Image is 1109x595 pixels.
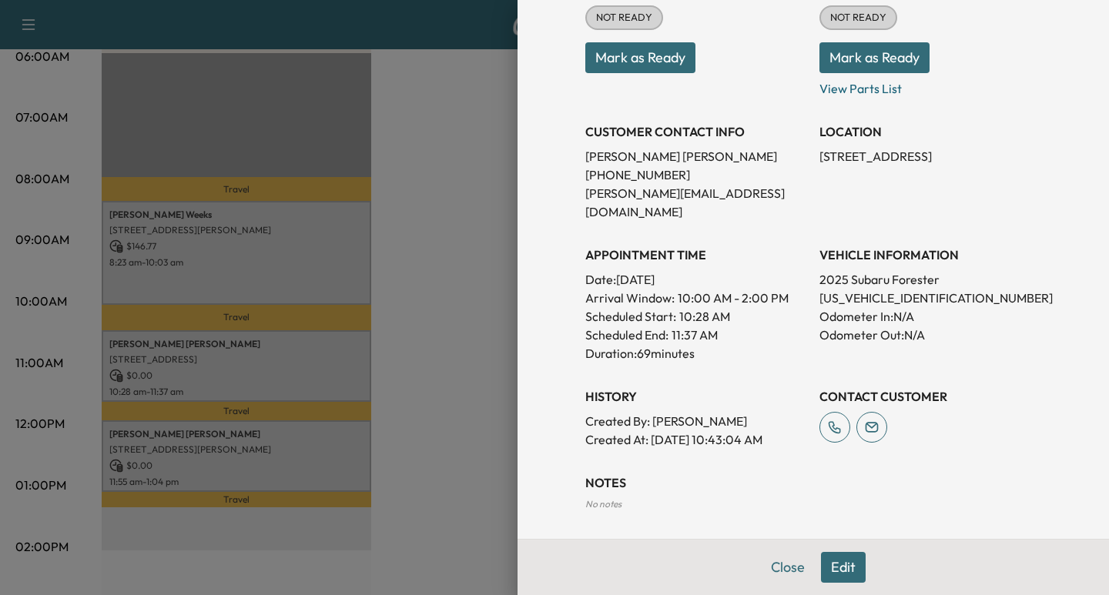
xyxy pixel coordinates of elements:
[585,412,807,430] p: Created By : [PERSON_NAME]
[819,73,1041,98] p: View Parts List
[585,184,807,221] p: [PERSON_NAME][EMAIL_ADDRESS][DOMAIN_NAME]
[819,270,1041,289] p: 2025 Subaru Forester
[585,387,807,406] h3: History
[819,307,1041,326] p: Odometer In: N/A
[585,307,676,326] p: Scheduled Start:
[585,42,695,73] button: Mark as Ready
[585,122,807,141] h3: CUSTOMER CONTACT INFO
[585,165,807,184] p: [PHONE_NUMBER]
[585,344,807,363] p: Duration: 69 minutes
[819,387,1041,406] h3: CONTACT CUSTOMER
[585,473,1041,492] h3: NOTES
[585,430,807,449] p: Created At : [DATE] 10:43:04 AM
[819,122,1041,141] h3: LOCATION
[585,535,1041,550] h3: Repair Order number
[821,10,896,25] span: NOT READY
[821,552,866,583] button: Edit
[819,326,1041,344] p: Odometer Out: N/A
[672,326,718,344] p: 11:37 AM
[585,246,807,264] h3: APPOINTMENT TIME
[587,10,662,25] span: NOT READY
[761,552,815,583] button: Close
[585,270,807,289] p: Date: [DATE]
[819,42,930,73] button: Mark as Ready
[819,246,1041,264] h3: VEHICLE INFORMATION
[585,289,807,307] p: Arrival Window:
[678,289,789,307] span: 10:00 AM - 2:00 PM
[585,147,807,165] p: [PERSON_NAME] [PERSON_NAME]
[819,147,1041,165] p: [STREET_ADDRESS]
[819,289,1041,307] p: [US_VEHICLE_IDENTIFICATION_NUMBER]
[585,326,668,344] p: Scheduled End:
[679,307,730,326] p: 10:28 AM
[585,498,1041,510] div: No notes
